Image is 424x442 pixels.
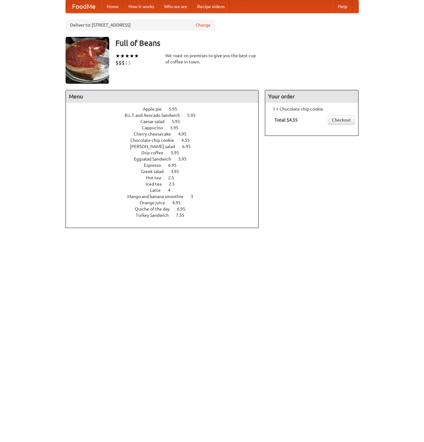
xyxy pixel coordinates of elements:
[178,132,193,137] span: 4.95
[129,52,134,59] li: ★
[127,194,190,199] span: Mango and banana smoothie
[130,144,181,149] span: [PERSON_NAME] salad
[168,163,183,168] span: 6.95
[130,144,202,149] a: [PERSON_NAME] salad 6.95
[192,0,230,13] a: Recipe videos
[125,52,129,59] li: ★
[182,144,197,149] span: 6.95
[333,0,352,13] a: Help
[66,90,259,103] h4: Menu
[125,59,128,66] li: $
[146,175,186,180] a: Hot tea 2.5
[115,59,119,66] li: $
[268,106,355,112] li: 1 × Chocolate chip cookie
[140,119,171,124] span: Caesar salad
[130,138,201,143] a: Chocolate chip cookie 4.55
[66,19,215,31] div: Deliver to: [STREET_ADDRESS]
[169,107,183,112] span: 5.95
[66,0,102,13] a: FoodMe
[187,113,202,118] span: 5.95
[134,156,177,161] span: Eggsalad Sandwich
[140,200,192,205] a: Orange juice 4.95
[134,132,198,137] a: Cherry cheesecake 4.95
[115,52,120,59] li: ★
[150,188,182,193] a: Latte 4
[124,0,159,13] a: How it works
[66,37,109,84] img: angular.jpg
[165,52,259,65] div: We roast on premises to give you the best cup of coffee in town.
[146,181,186,186] a: Iced tea 2.5
[177,206,192,211] span: 6.95
[120,52,125,59] li: ★
[102,0,124,13] a: Home
[115,37,359,49] h3: Full of Beans
[170,125,185,130] span: 3.95
[130,138,180,143] span: Chocolate chip cookie
[128,59,131,66] li: $
[134,132,177,137] span: Cherry cheesecake
[265,90,358,103] h4: Your order
[169,181,181,186] span: 2.5
[125,113,186,118] span: B.L.T. and Avocado Sandwich
[134,52,139,59] li: ★
[328,115,355,125] a: Checkout
[275,117,298,122] b: Total: $4.55
[168,188,177,193] span: 4
[127,194,205,199] a: Mango and banana smoothie 3
[142,125,169,130] span: Cappucino
[134,156,198,161] a: Eggsalad Sandwich 3.95
[181,138,196,143] span: 4.55
[143,107,189,112] a: Apple pie 5.95
[119,59,122,66] li: $
[146,175,167,180] span: Hot tea
[196,22,211,28] a: Change
[168,175,180,180] span: 2.5
[172,119,186,124] span: 5.95
[176,213,191,218] span: 7.55
[172,200,187,205] span: 4.95
[146,181,168,186] span: Iced tea
[140,119,192,124] a: Caesar salad 5.95
[122,59,125,66] li: $
[171,169,185,174] span: 3.95
[159,0,192,13] a: Who we are
[136,213,196,218] a: Turkey Sandwich 7.55
[141,150,191,155] a: Drip coffee 5.95
[141,169,191,174] a: Greek salad 3.95
[140,200,171,205] span: Orange juice
[171,150,185,155] span: 5.95
[191,194,199,199] span: 3
[150,188,167,193] span: Latte
[135,206,176,211] span: Quiche of the day
[144,163,167,168] span: Espresso
[142,125,190,130] a: Cappucino 3.95
[125,113,207,118] a: B.L.T. and Avocado Sandwich 5.95
[135,206,197,211] a: Quiche of the day 6.95
[143,107,168,112] span: Apple pie
[141,169,170,174] span: Greek salad
[178,156,193,161] span: 3.95
[136,213,175,218] span: Turkey Sandwich
[144,163,188,168] a: Espresso 6.95
[141,150,170,155] span: Drip coffee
